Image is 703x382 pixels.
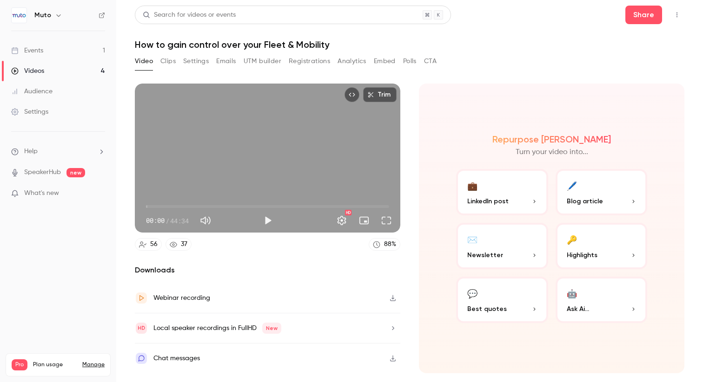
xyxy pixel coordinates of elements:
div: HD [345,210,351,215]
div: Search for videos or events [143,10,236,20]
div: Chat messages [153,353,200,364]
div: Audience [11,87,53,96]
button: CTA [424,54,437,69]
div: Webinar recording [153,292,210,304]
h2: Downloads [135,265,400,276]
span: Plan usage [33,361,77,369]
div: Videos [11,66,44,76]
span: Blog article [567,196,603,206]
button: Polls [403,54,417,69]
button: ✉️Newsletter [456,223,548,269]
button: 🔑Highlights [556,223,648,269]
button: Turn on miniplayer [355,211,373,230]
div: 56 [150,240,158,249]
button: UTM builder [244,54,281,69]
span: 00:00 [146,216,165,226]
a: 56 [135,238,162,251]
button: Settings [332,211,351,230]
button: 🤖Ask Ai... [556,277,648,323]
iframe: Noticeable Trigger [94,189,105,198]
button: Emails [216,54,236,69]
div: 💼 [467,178,478,193]
div: 88 % [384,240,396,249]
p: Turn your video into... [516,147,588,158]
div: 🖊️ [567,178,577,193]
img: Muto [12,8,27,23]
button: 💼LinkedIn post [456,169,548,215]
span: New [262,323,281,334]
span: new [66,168,85,177]
span: Highlights [567,250,597,260]
button: Embed [374,54,396,69]
span: / [166,216,169,226]
div: Local speaker recordings in FullHD [153,323,281,334]
a: SpeakerHub [24,168,61,177]
span: Help [24,147,38,156]
button: Top Bar Actions [670,7,684,22]
button: Registrations [289,54,330,69]
div: 00:00 [146,216,189,226]
div: 🔑 [567,232,577,246]
button: Mute [196,211,215,230]
button: Trim [363,87,397,102]
span: LinkedIn post [467,196,509,206]
span: 44:34 [170,216,189,226]
div: Events [11,46,43,55]
h6: Muto [34,11,51,20]
a: Manage [82,361,105,369]
button: 🖊️Blog article [556,169,648,215]
div: 37 [181,240,187,249]
button: Settings [183,54,209,69]
button: Full screen [377,211,396,230]
a: 88% [369,238,400,251]
span: Ask Ai... [567,304,589,314]
span: Best quotes [467,304,507,314]
a: 37 [166,238,192,251]
button: Clips [160,54,176,69]
h1: How to gain control over your Fleet & Mobility [135,39,684,50]
div: ✉️ [467,232,478,246]
span: Newsletter [467,250,503,260]
button: 💬Best quotes [456,277,548,323]
div: 🤖 [567,286,577,300]
button: Embed video [345,87,359,102]
li: help-dropdown-opener [11,147,105,156]
div: 💬 [467,286,478,300]
h2: Repurpose [PERSON_NAME] [492,134,611,145]
span: Pro [12,359,27,370]
div: Settings [11,107,48,117]
button: Share [625,6,662,24]
button: Video [135,54,153,69]
span: What's new [24,188,59,198]
button: Analytics [338,54,366,69]
button: Play [259,211,277,230]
